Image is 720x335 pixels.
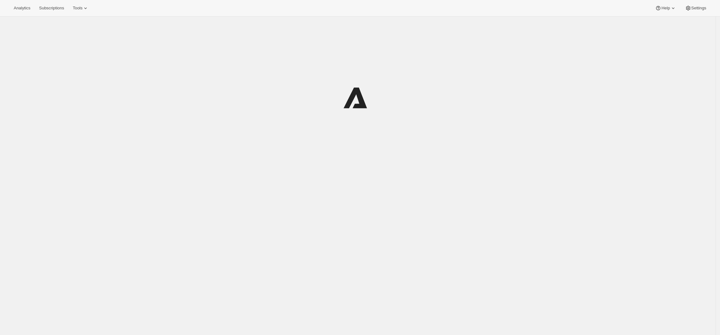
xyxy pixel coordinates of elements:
span: Tools [73,6,82,11]
span: Help [661,6,670,11]
button: Settings [681,4,710,12]
button: Analytics [10,4,34,12]
span: Analytics [14,6,30,11]
button: Subscriptions [35,4,68,12]
span: Settings [691,6,706,11]
span: Subscriptions [39,6,64,11]
button: Tools [69,4,92,12]
button: Help [651,4,680,12]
